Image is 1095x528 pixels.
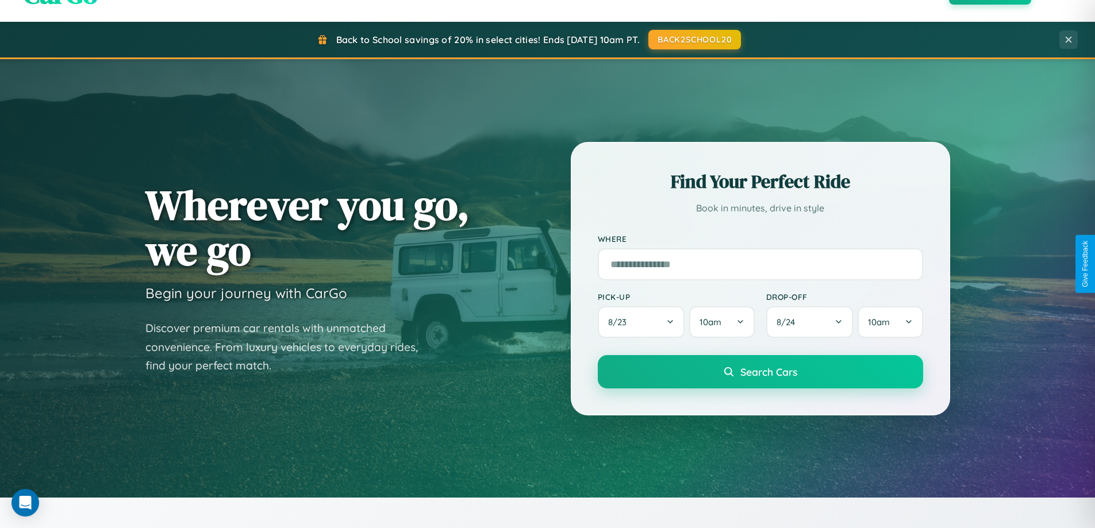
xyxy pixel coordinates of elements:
h1: Wherever you go, we go [145,182,470,273]
button: BACK2SCHOOL20 [648,30,741,49]
span: Search Cars [740,365,797,378]
button: Search Cars [598,355,923,388]
button: 8/24 [766,306,854,338]
h2: Find Your Perfect Ride [598,169,923,194]
label: Where [598,234,923,244]
span: 10am [700,317,721,327]
button: 10am [689,306,754,338]
div: Give Feedback [1081,241,1089,287]
span: 8 / 24 [777,317,801,327]
p: Book in minutes, drive in style [598,200,923,217]
label: Pick-up [598,292,755,302]
h3: Begin your journey with CarGo [145,284,347,302]
span: 10am [868,317,890,327]
div: Open Intercom Messenger [11,489,39,517]
button: 10am [858,306,923,338]
p: Discover premium car rentals with unmatched convenience. From luxury vehicles to everyday rides, ... [145,319,433,375]
span: 8 / 23 [608,317,632,327]
button: 8/23 [598,306,685,338]
label: Drop-off [766,292,923,302]
span: Back to School savings of 20% in select cities! Ends [DATE] 10am PT. [336,34,640,45]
